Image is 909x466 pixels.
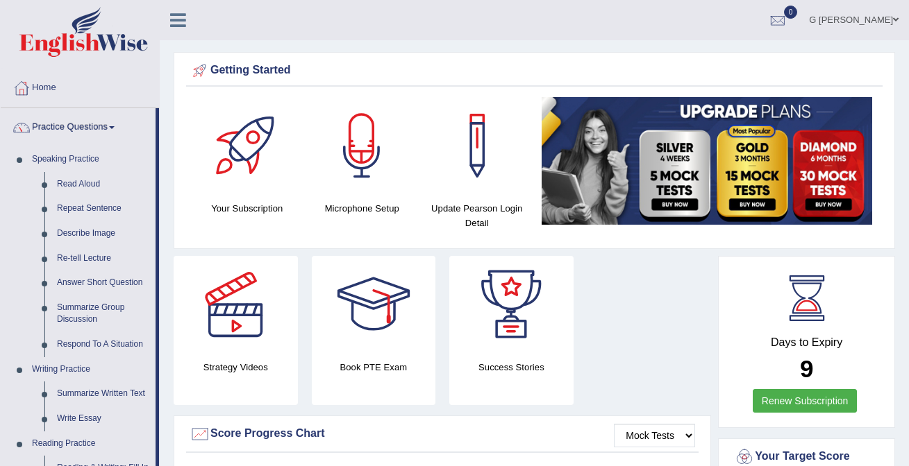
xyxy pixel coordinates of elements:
a: Summarize Group Discussion [51,295,156,332]
h4: Days to Expiry [734,336,879,349]
a: Speaking Practice [26,147,156,172]
h4: Microphone Setup [312,201,413,216]
a: Home [1,69,159,103]
h4: Book PTE Exam [312,360,436,374]
a: Re-tell Lecture [51,246,156,271]
a: Describe Image [51,221,156,246]
a: Read Aloud [51,172,156,197]
h4: Update Pearson Login Detail [426,201,528,230]
b: 9 [800,355,813,382]
img: small5.jpg [542,97,873,225]
div: Score Progress Chart [190,424,695,445]
a: Respond To A Situation [51,332,156,357]
a: Writing Practice [26,357,156,382]
a: Reading Practice [26,431,156,456]
div: Getting Started [190,60,879,81]
a: Answer Short Question [51,270,156,295]
span: 0 [784,6,798,19]
a: Summarize Written Text [51,381,156,406]
a: Write Essay [51,406,156,431]
h4: Your Subscription [197,201,298,216]
h4: Success Stories [449,360,574,374]
a: Repeat Sentence [51,196,156,221]
a: Renew Subscription [753,389,858,413]
a: Practice Questions [1,108,156,143]
h4: Strategy Videos [174,360,298,374]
